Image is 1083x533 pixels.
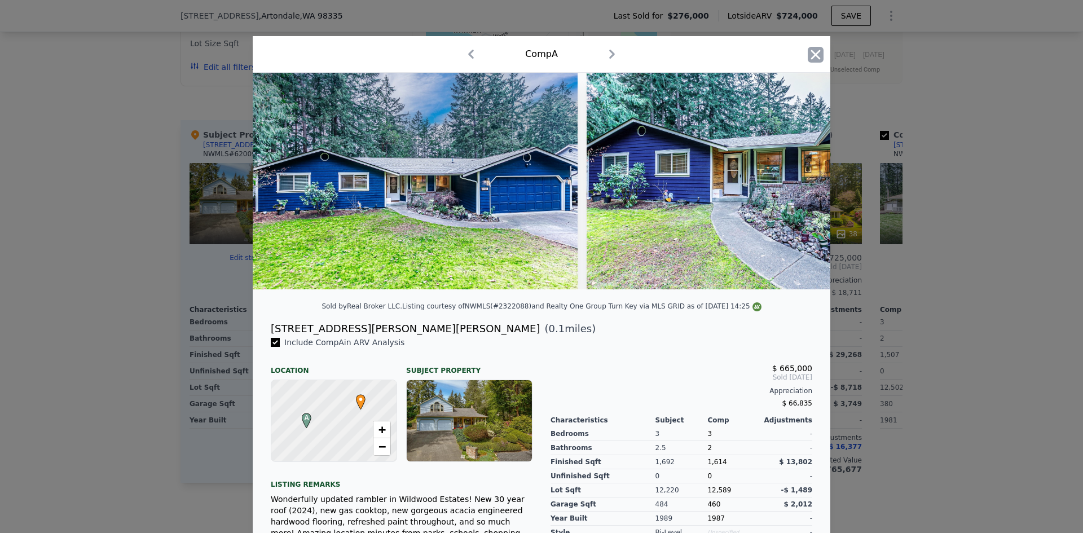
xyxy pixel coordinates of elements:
[373,438,390,455] a: Zoom out
[781,486,812,494] span: -$ 1,489
[655,469,708,483] div: 0
[760,416,812,425] div: Adjustments
[271,471,532,489] div: Listing remarks
[707,458,727,466] span: 1,614
[299,413,314,423] span: A
[707,441,760,455] div: 2
[373,421,390,438] a: Zoom in
[549,323,565,334] span: 0.1
[551,386,812,395] div: Appreciation
[551,427,655,441] div: Bedrooms
[551,469,655,483] div: Unfinished Sqft
[551,512,655,526] div: Year Built
[760,441,812,455] div: -
[655,427,708,441] div: 3
[782,399,812,407] span: $ 66,835
[655,441,708,455] div: 2.5
[540,321,596,337] span: ( miles)
[551,483,655,497] div: Lot Sqft
[253,73,578,289] img: Property Img
[402,302,761,310] div: Listing courtesy of NWMLS (#2322088) and Realty One Group Turn Key via MLS GRID as of [DATE] 14:25
[280,338,409,347] span: Include Comp A in ARV Analysis
[655,497,708,512] div: 484
[525,47,558,61] div: Comp A
[655,512,708,526] div: 1989
[760,427,812,441] div: -
[655,416,708,425] div: Subject
[707,416,760,425] div: Comp
[707,472,712,480] span: 0
[551,373,812,382] span: Sold [DATE]
[406,357,532,375] div: Subject Property
[271,321,540,337] div: [STREET_ADDRESS][PERSON_NAME][PERSON_NAME]
[707,486,731,494] span: 12,589
[551,441,655,455] div: Bathrooms
[551,497,655,512] div: Garage Sqft
[752,302,761,311] img: NWMLS Logo
[587,73,912,289] img: Property Img
[271,357,397,375] div: Location
[551,416,655,425] div: Characteristics
[760,469,812,483] div: -
[655,483,708,497] div: 12,220
[779,458,812,466] span: $ 13,802
[707,500,720,508] span: 460
[707,430,712,438] span: 3
[353,391,368,408] span: •
[378,422,386,437] span: +
[760,512,812,526] div: -
[772,364,812,373] span: $ 665,000
[551,455,655,469] div: Finished Sqft
[378,439,386,453] span: −
[322,302,402,310] div: Sold by Real Broker LLC .
[353,394,360,401] div: •
[299,413,306,420] div: A
[784,500,812,508] span: $ 2,012
[707,512,760,526] div: 1987
[655,455,708,469] div: 1,692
